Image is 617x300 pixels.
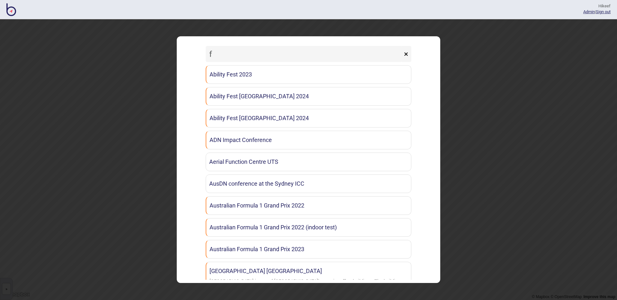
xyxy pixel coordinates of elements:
[206,196,411,215] a: Australian Formula 1 Grand Prix 2022
[583,3,611,9] div: Hi keef
[206,240,411,259] a: Australian Formula 1 Grand Prix 2023
[206,174,411,193] a: AusDN conference at the Sydney ICC
[583,9,596,14] span: |
[206,109,411,128] a: Ability Fest [GEOGRAPHIC_DATA] 2024
[206,131,411,149] a: ADN Impact Conference
[206,87,411,106] a: Ability Fest [GEOGRAPHIC_DATA] 2024
[6,3,16,16] img: BindiMaps CMS
[596,9,611,14] button: Sign out
[206,65,411,84] a: Ability Fest 2023
[206,218,411,237] a: Australian Formula 1 Grand Prix 2022 (indoor test)
[583,9,595,14] a: Admin
[206,46,402,62] input: Search locations by tag + name
[206,153,411,171] a: Aerial Function Centre UTS
[401,46,411,62] button: ×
